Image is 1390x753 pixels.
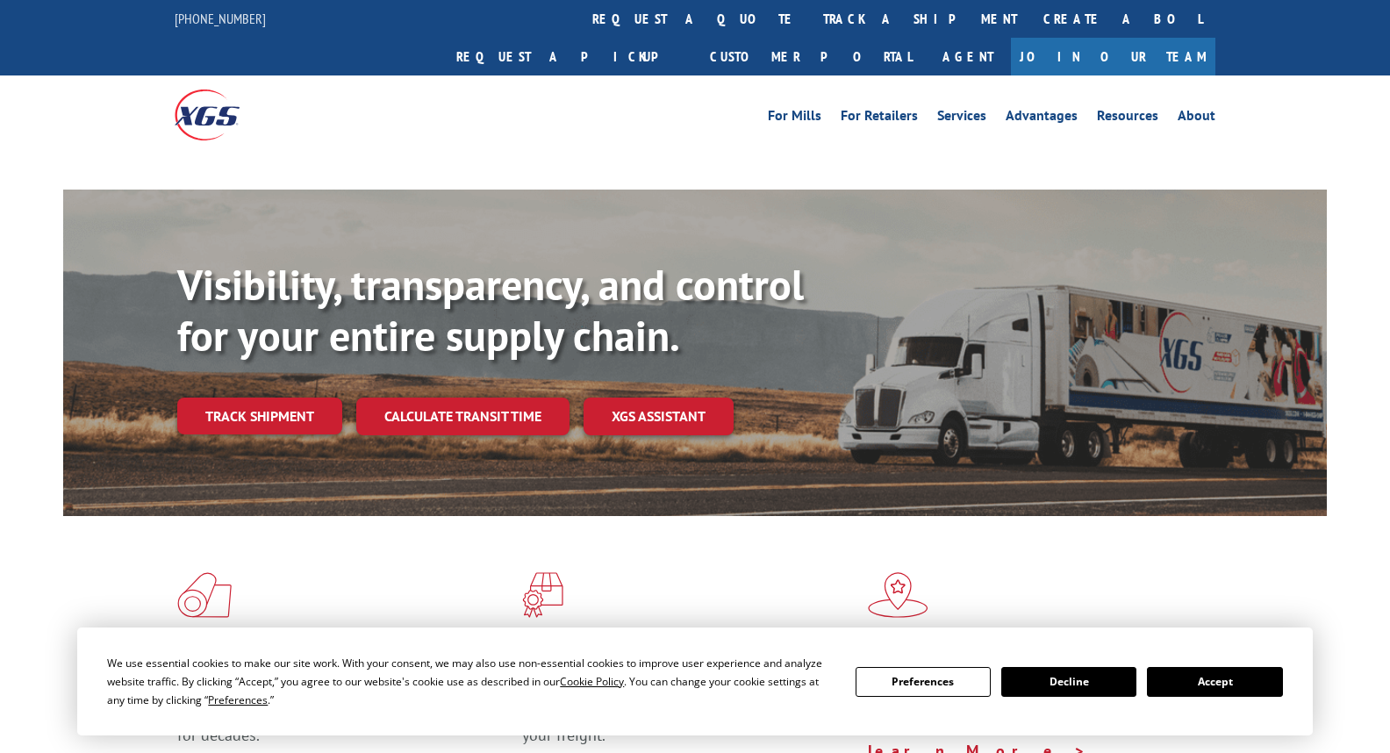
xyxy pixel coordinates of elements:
[697,38,925,75] a: Customer Portal
[868,572,928,618] img: xgs-icon-flagship-distribution-model-red
[1097,109,1158,128] a: Resources
[768,109,821,128] a: For Mills
[1006,109,1078,128] a: Advantages
[841,109,918,128] a: For Retailers
[937,109,986,128] a: Services
[856,667,991,697] button: Preferences
[560,674,624,689] span: Cookie Policy
[443,38,697,75] a: Request a pickup
[1011,38,1215,75] a: Join Our Team
[356,398,570,435] a: Calculate transit time
[584,398,734,435] a: XGS ASSISTANT
[925,38,1011,75] a: Agent
[1147,667,1282,697] button: Accept
[1001,667,1136,697] button: Decline
[177,398,342,434] a: Track shipment
[177,257,804,362] b: Visibility, transparency, and control for your entire supply chain.
[1178,109,1215,128] a: About
[107,654,834,709] div: We use essential cookies to make our site work. With your consent, we may also use non-essential ...
[522,572,563,618] img: xgs-icon-focused-on-flooring-red
[177,683,508,745] span: As an industry carrier of choice, XGS has brought innovation and dedication to flooring logistics...
[208,692,268,707] span: Preferences
[77,627,1313,735] div: Cookie Consent Prompt
[177,572,232,618] img: xgs-icon-total-supply-chain-intelligence-red
[175,10,266,27] a: [PHONE_NUMBER]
